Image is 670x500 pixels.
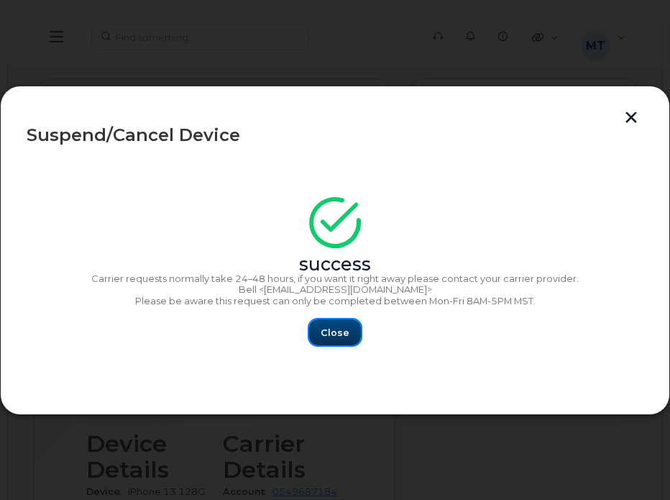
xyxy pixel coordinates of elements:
[321,326,349,340] span: Close
[27,296,643,307] p: Please be aware this request can only be completed between Mon-Fri 8AM-5PM MST.
[309,319,361,345] button: Close
[27,273,643,285] p: Carrier requests normally take 24–48 hours, if you want it right away please contact your carrier...
[27,127,643,144] div: Suspend/Cancel Device
[27,259,643,271] div: success
[27,284,643,296] p: Bell <[EMAIL_ADDRESS][DOMAIN_NAME]>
